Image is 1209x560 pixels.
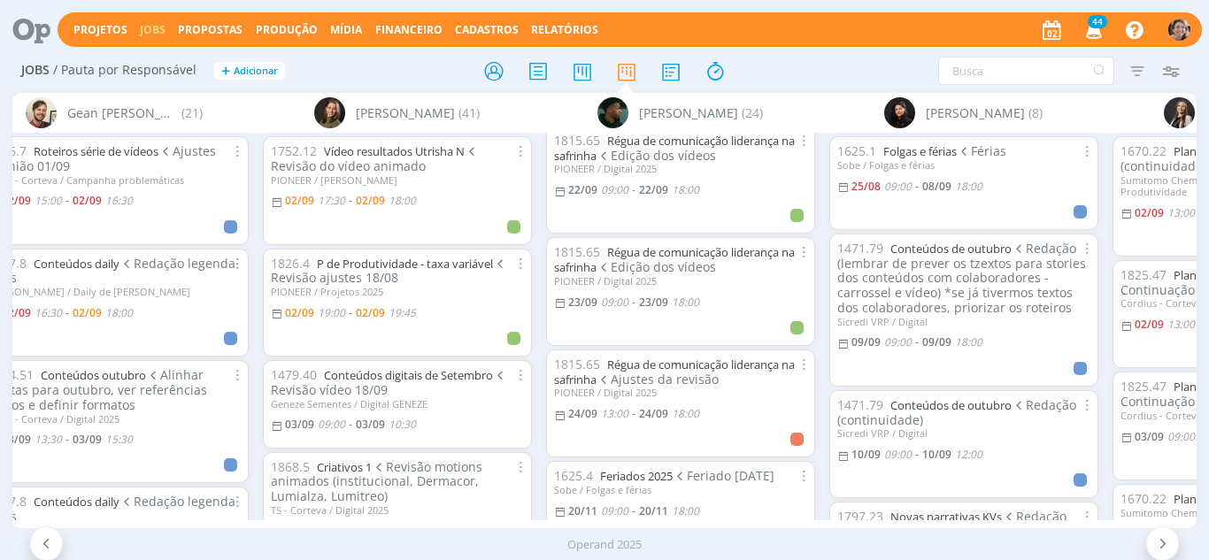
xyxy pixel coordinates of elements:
: 23/09 [568,295,597,310]
input: Busca [938,57,1114,85]
: - [915,449,919,460]
: 18:00 [955,179,982,194]
button: Jobs [135,23,171,37]
: 09/09 [922,334,951,349]
button: Produção [250,23,323,37]
: 13:30 [35,432,62,447]
: 18:00 [672,295,699,310]
button: Relatórios [526,23,604,37]
span: Propostas [178,22,243,37]
: 18:00 [955,334,982,349]
: 10:30 [389,417,416,432]
span: Revisão ajustes 18/08 [271,255,508,287]
: 09:00 [318,417,345,432]
: 09:00 [601,503,628,518]
span: 1815.65 [554,132,600,149]
a: Folgas e férias [883,143,957,159]
div: Sobe / Folgas e férias [837,159,1090,171]
span: Feriado [DATE] [673,467,775,484]
: 15:00 [35,193,62,208]
div: PIONEER / [PERSON_NAME] [271,174,524,186]
: - [915,337,919,348]
div: Sobe / Folgas e férias [554,484,807,495]
button: +Adicionar [214,62,285,81]
span: Edição dos vídeos [597,147,717,164]
span: 1670.22 [1120,490,1167,507]
: 18:00 [105,305,133,320]
span: Redação (continuidade) [837,396,1077,428]
img: G [26,97,57,128]
: 24/09 [568,406,597,421]
a: Produção [256,22,318,37]
: 18:00 [672,182,699,197]
span: 1868.5 [271,458,310,475]
span: 1471.79 [837,240,883,257]
button: Propostas [173,23,248,37]
a: Vídeo resultados Utrisha N [324,143,465,159]
: 16:30 [35,305,62,320]
: 19:45 [389,305,416,320]
span: 1797.23 [837,508,883,525]
span: (24) [742,104,763,122]
span: 1625.1 [837,142,876,159]
: 03/09 [73,432,102,447]
: 09:00 [884,334,912,349]
span: 1826.4 [271,255,310,272]
: - [65,308,69,318]
span: [PERSON_NAME] [926,104,1025,122]
img: L [884,97,915,128]
span: 1815.65 [554,243,600,260]
span: Revisão vídeo 18/09 [271,366,508,398]
: - [632,185,635,196]
: - [349,419,352,430]
: 03/09 [356,417,385,432]
: - [349,196,352,206]
a: Conteúdos daily [34,494,119,510]
span: 44 [1088,15,1107,28]
span: Férias [957,142,1007,159]
: 02/09 [356,193,385,208]
div: Sicredi VRP / Digital [837,427,1090,439]
a: Financeiro [375,22,443,37]
span: [PERSON_NAME] [356,104,455,122]
: 19:00 [318,305,345,320]
span: 1670.22 [1120,142,1167,159]
: - [65,434,69,445]
span: 1815.65 [554,356,600,372]
: 20/11 [568,503,597,518]
: 15:30 [105,432,133,447]
: 09:00 [884,447,912,462]
a: Conteúdos de outubro [890,241,1012,257]
span: 1471.79 [837,396,883,413]
a: Conteúdos digitais de Setembro [324,367,493,383]
a: Jobs [140,22,166,37]
a: Mídia [330,22,362,37]
span: Jobs [21,63,50,78]
div: PIONEER / Projetos 2025 [271,286,524,297]
span: Redação [1002,508,1067,525]
a: Roteiros série de vídeos [34,143,158,159]
div: PIONEER / Digital 2025 [554,387,807,398]
: 17:30 [318,193,345,208]
: 18:00 [672,503,699,518]
a: Conteúdos daily [34,256,119,272]
a: Feriados 2025 [600,468,673,484]
span: Revisão do vídeo animado [271,142,480,174]
: - [915,181,919,192]
: 09/09 [851,334,881,349]
a: Conteúdos de outubro [890,397,1012,413]
img: K [597,97,628,128]
: 23/09 [639,295,668,310]
a: P de Produtividade - taxa variável [317,256,493,272]
span: Gean [PERSON_NAME] [67,104,178,122]
: 18:00 [672,406,699,421]
: 10/09 [851,447,881,462]
: 10/09 [922,447,951,462]
span: 1825.47 [1120,378,1167,395]
: - [632,409,635,419]
img: L [1164,97,1195,128]
: 02/09 [1135,205,1164,220]
: 12:00 [955,447,982,462]
span: 1625.4 [554,467,593,484]
a: Projetos [73,22,127,37]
